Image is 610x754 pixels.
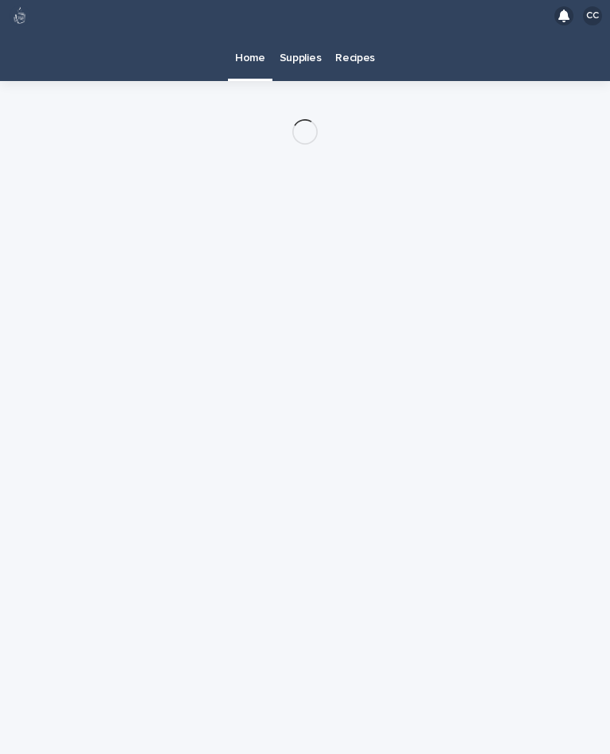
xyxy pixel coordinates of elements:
a: Home [228,32,272,79]
a: Recipes [328,32,382,81]
p: Home [235,32,265,65]
a: Supplies [272,32,329,81]
p: Supplies [280,32,322,65]
img: 80hjoBaRqlyywVK24fQd [10,6,30,26]
p: Recipes [335,32,375,65]
div: CC [583,6,602,25]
